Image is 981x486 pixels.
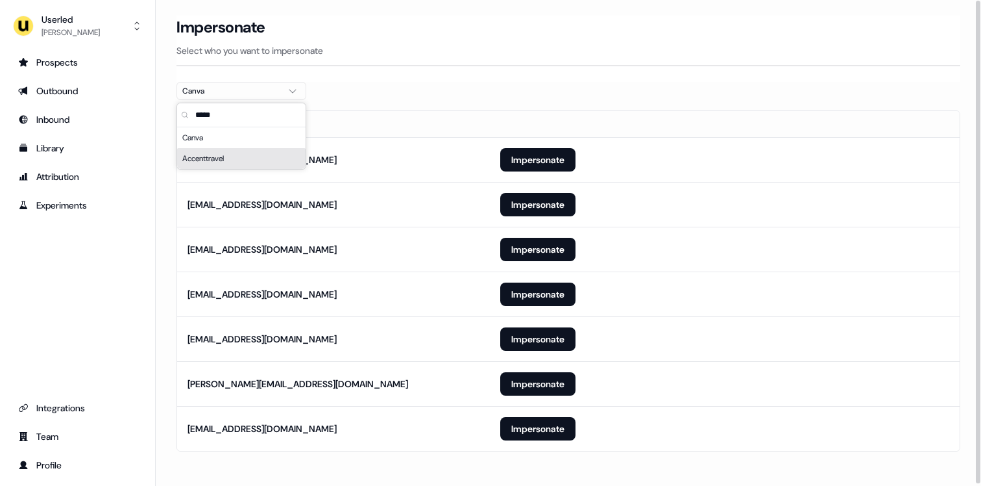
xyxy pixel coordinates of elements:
button: Impersonate [500,327,575,351]
a: Go to templates [10,138,145,159]
p: Select who you want to impersonate [176,44,960,57]
a: Go to attribution [10,166,145,187]
div: Integrations [18,402,137,415]
a: Go to prospects [10,52,145,73]
div: Prospects [18,56,137,69]
div: Profile [18,459,137,472]
button: Impersonate [500,417,575,441]
a: Go to team [10,426,145,447]
div: Attribution [18,170,137,183]
div: Team [18,430,137,443]
button: Impersonate [500,238,575,261]
h3: Impersonate [176,18,265,37]
div: Inbound [18,113,137,126]
th: Email [177,111,490,137]
div: [PERSON_NAME] [42,26,100,39]
div: [EMAIL_ADDRESS][DOMAIN_NAME] [188,422,337,435]
a: Go to profile [10,455,145,476]
a: Go to Inbound [10,109,145,130]
a: Go to outbound experience [10,81,145,101]
button: Canva [176,82,306,100]
button: Impersonate [500,193,575,216]
div: Experiments [18,199,137,212]
button: Impersonate [500,283,575,306]
div: [EMAIL_ADDRESS][DOMAIN_NAME] [188,288,337,301]
a: Go to experiments [10,195,145,216]
div: Canva [177,127,306,148]
div: Outbound [18,84,137,97]
div: Userled [42,13,100,26]
button: Userled[PERSON_NAME] [10,10,145,42]
div: [EMAIL_ADDRESS][DOMAIN_NAME] [188,243,337,256]
div: Accenttravel [177,148,306,169]
button: Impersonate [500,148,575,172]
div: [EMAIL_ADDRESS][DOMAIN_NAME] [188,333,337,346]
div: [EMAIL_ADDRESS][DOMAIN_NAME] [188,198,337,211]
button: Impersonate [500,372,575,396]
div: Canva [182,84,280,97]
div: [PERSON_NAME][EMAIL_ADDRESS][DOMAIN_NAME] [188,377,408,390]
a: Go to integrations [10,398,145,418]
div: Library [18,142,137,155]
